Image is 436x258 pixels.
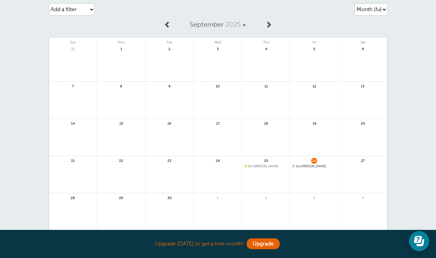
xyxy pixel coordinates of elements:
span: 8 [118,83,124,88]
span: 2 [263,195,269,200]
span: 29 [118,195,124,200]
a: 3pm[PERSON_NAME] [292,165,336,168]
a: Upgrade [247,238,280,249]
span: 20 [360,121,366,126]
span: 9 [166,83,173,88]
span: Sat [339,38,387,44]
span: 25 [263,158,269,163]
span: 5pm [248,165,254,168]
span: 14 [70,121,76,126]
span: 26 [311,158,317,163]
span: 3pm [296,165,302,168]
span: 23 [166,158,173,163]
span: 30 [166,195,173,200]
span: 6 [360,46,366,51]
span: Jesse [292,165,336,168]
span: 21 [70,158,76,163]
span: 13 [360,83,366,88]
span: 31 [70,46,76,51]
span: 11 [263,83,269,88]
span: Sun [49,38,97,44]
span: 3 [311,195,317,200]
span: Fri [290,38,338,44]
span: 22 [118,158,124,163]
span: Ashton Baker [244,165,288,168]
span: 17 [215,121,221,126]
span: 1 [118,46,124,51]
a: September 2025 [174,17,261,32]
div: Upgrade [DATE] to get a free month! [49,237,387,251]
span: 2 [166,46,173,51]
span: 15 [118,121,124,126]
span: Tue [145,38,193,44]
a: 5pm[PERSON_NAME] [244,165,288,168]
span: 24 [215,158,221,163]
span: 5 [311,46,317,51]
span: 4 [263,46,269,51]
span: 12 [311,83,317,88]
span: Confirmed. Changing the appointment date will unconfirm the appointment. [244,165,246,167]
span: 3 [215,46,221,51]
iframe: Resource center [409,231,429,251]
span: Wed [194,38,242,44]
span: 18 [263,121,269,126]
span: 28 [70,195,76,200]
span: 27 [360,158,366,163]
span: 16 [166,121,173,126]
span: 10 [215,83,221,88]
span: 7 [70,83,76,88]
span: Mon [97,38,145,44]
span: Thu [242,38,290,44]
span: 1 [215,195,221,200]
span: September [190,21,224,28]
span: 19 [311,121,317,126]
span: 4 [360,195,366,200]
span: 2025 [225,21,241,28]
